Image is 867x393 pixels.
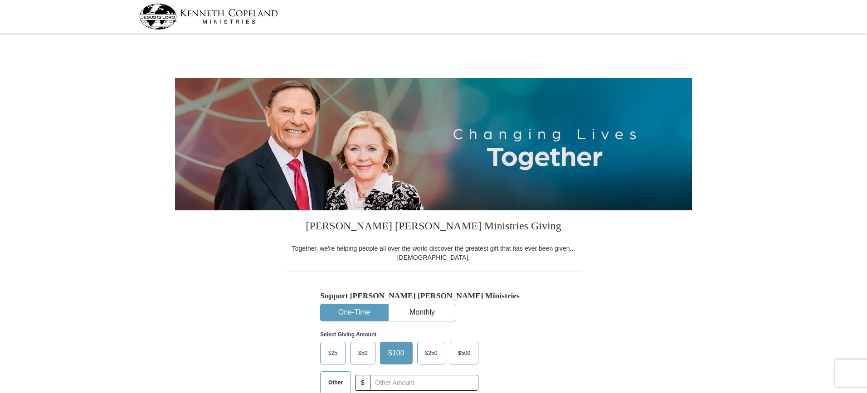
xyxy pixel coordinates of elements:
h3: [PERSON_NAME] [PERSON_NAME] Ministries Giving [286,210,581,244]
button: Monthly [389,304,456,321]
span: $50 [354,346,372,360]
span: Other [324,376,347,389]
span: $100 [384,346,409,360]
input: Other Amount [370,375,478,391]
strong: Select Giving Amount [320,331,376,338]
span: $ [355,375,370,391]
h5: Support [PERSON_NAME] [PERSON_NAME] Ministries [320,291,547,301]
span: $500 [453,346,475,360]
img: kcm-header-logo.svg [139,4,278,29]
button: One-Time [321,304,388,321]
div: Together, we're helping people all over the world discover the greatest gift that has ever been g... [286,244,581,262]
span: $25 [324,346,342,360]
span: $250 [421,346,442,360]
